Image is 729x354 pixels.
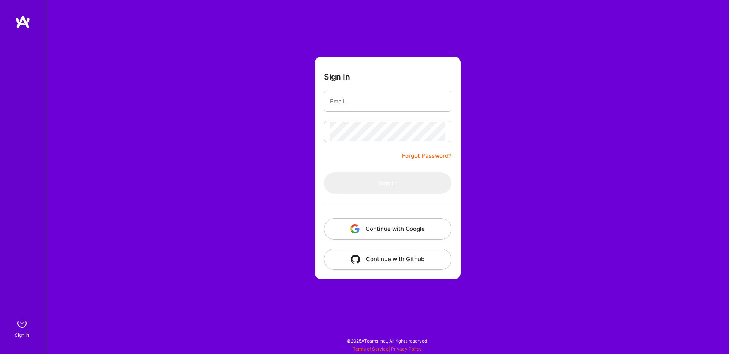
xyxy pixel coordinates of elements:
[330,92,445,111] input: Email...
[353,346,422,352] span: |
[15,15,30,29] img: logo
[391,346,422,352] a: Privacy Policy
[46,331,729,350] div: © 2025 ATeams Inc., All rights reserved.
[350,224,360,233] img: icon
[324,249,451,270] button: Continue with Github
[324,172,451,194] button: Sign In
[351,255,360,264] img: icon
[15,331,29,339] div: Sign In
[402,151,451,160] a: Forgot Password?
[14,316,30,331] img: sign in
[353,346,388,352] a: Terms of Service
[324,218,451,240] button: Continue with Google
[16,316,30,339] a: sign inSign In
[324,72,350,81] h3: Sign In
